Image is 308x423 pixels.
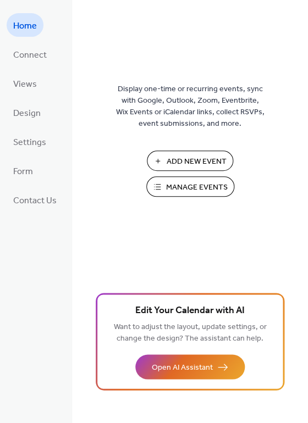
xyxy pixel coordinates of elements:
span: Display one-time or recurring events, sync with Google, Outlook, Zoom, Eventbrite, Wix Events or ... [116,84,265,130]
a: Views [7,71,43,95]
span: Design [13,105,41,122]
a: Form [7,159,40,182]
span: Want to adjust the layout, update settings, or change the design? The assistant can help. [114,320,267,346]
span: Settings [13,134,46,151]
span: Views [13,76,37,93]
a: Connect [7,42,53,66]
a: Settings [7,130,53,153]
span: Form [13,163,33,180]
span: Edit Your Calendar with AI [135,303,245,319]
a: Design [7,101,47,124]
a: Home [7,13,43,37]
button: Open AI Assistant [135,354,245,379]
span: Contact Us [13,192,57,209]
span: Home [13,18,37,35]
span: Manage Events [166,182,228,193]
button: Add New Event [147,151,233,171]
span: Add New Event [167,156,227,168]
a: Contact Us [7,188,63,211]
span: Connect [13,47,47,64]
span: Open AI Assistant [152,362,213,374]
button: Manage Events [146,176,234,197]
